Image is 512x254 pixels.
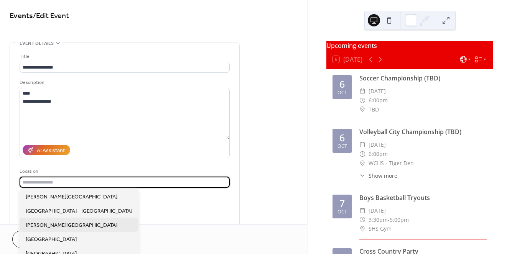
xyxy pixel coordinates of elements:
span: TBD [369,105,379,114]
div: Title [20,52,228,61]
span: / Edit Event [33,8,69,23]
span: [DATE] [369,140,386,149]
span: SHS Gym [369,224,392,233]
div: Location [20,167,228,175]
span: 3:30pm [369,215,388,225]
span: Show more [369,172,397,180]
span: 6:00pm [369,96,388,105]
div: ​ [359,87,365,96]
button: ​Show more [359,172,397,180]
div: Boys Basketball Tryouts [359,193,487,202]
span: [GEOGRAPHIC_DATA] - [GEOGRAPHIC_DATA] [26,207,132,215]
span: [DATE] [369,87,386,96]
div: 7 [339,198,345,208]
span: [DATE] [369,206,386,215]
div: ​ [359,159,365,168]
span: [PERSON_NAME][GEOGRAPHIC_DATA] [26,193,117,201]
div: Oct [337,144,347,149]
div: ​ [359,206,365,215]
div: Volleyball City Championship (TBD) [359,127,487,136]
div: ​ [359,149,365,159]
div: Oct [337,210,347,215]
div: Description [20,79,228,87]
button: AI Assistant [23,145,70,155]
span: [PERSON_NAME][GEOGRAPHIC_DATA] [26,221,117,229]
div: ​ [359,215,365,225]
div: ​ [359,105,365,114]
button: Cancel [12,231,59,248]
span: 6:00pm [369,149,388,159]
span: Event details [20,39,54,48]
span: [GEOGRAPHIC_DATA] [26,236,77,244]
div: 6 [339,79,345,89]
div: ​ [359,224,365,233]
div: AI Assistant [37,147,65,155]
span: - [388,215,390,225]
div: Soccer Championship (TBD) [359,74,487,83]
div: ​ [359,96,365,105]
span: 5:00pm [390,215,409,225]
a: Events [10,8,33,23]
span: WCHS - Tiger Den [369,159,414,168]
div: 6 [339,133,345,143]
div: ​ [359,140,365,149]
div: Upcoming events [326,41,493,50]
div: ​ [359,172,365,180]
div: Oct [337,90,347,95]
